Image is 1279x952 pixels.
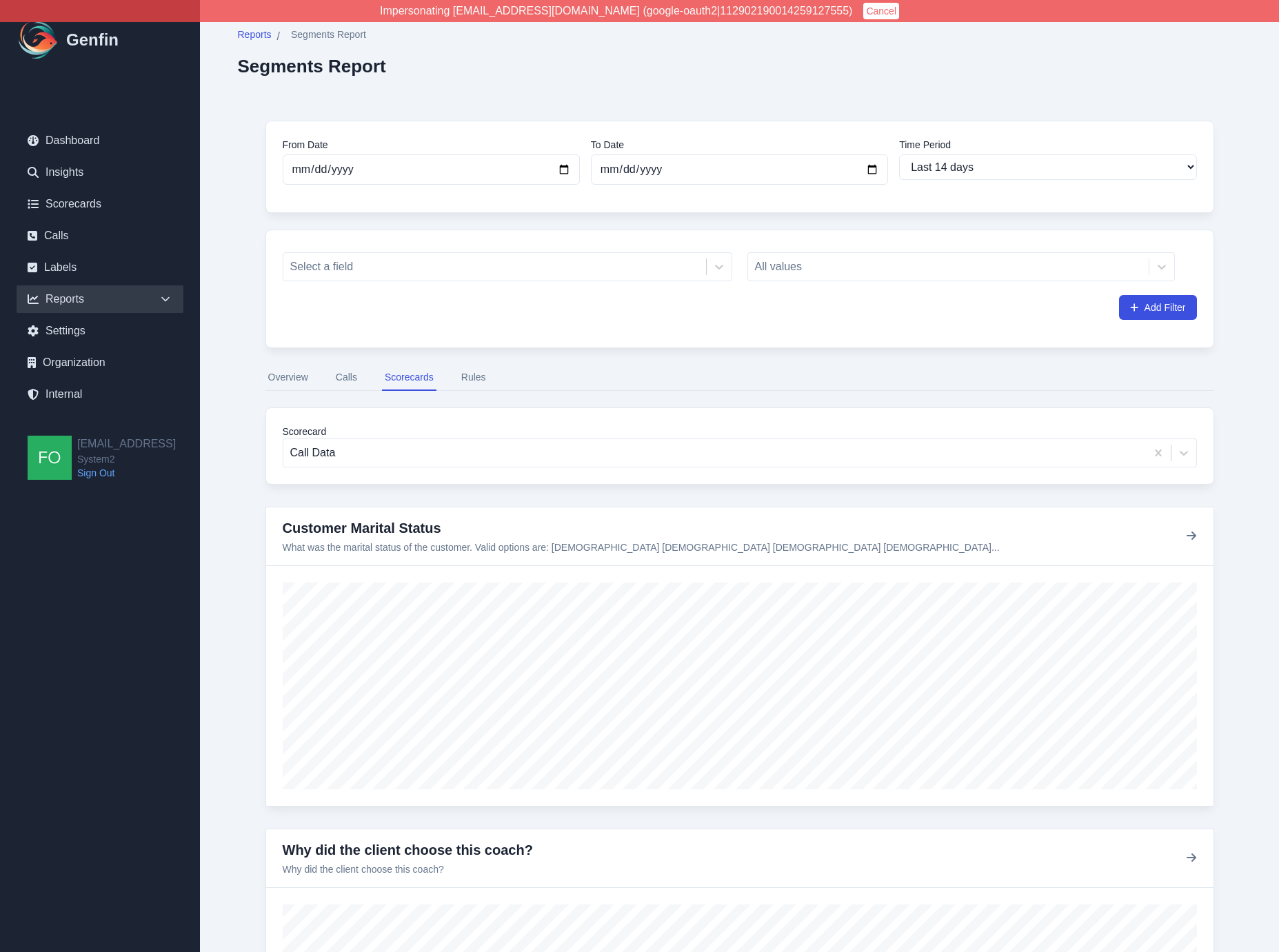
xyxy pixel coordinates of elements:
[77,452,176,466] span: System2
[899,138,1196,152] label: Time Period
[265,365,311,391] button: Overview
[17,222,183,250] a: Calls
[283,520,441,536] a: Customer Marital Status
[283,425,1197,438] label: Scorecard
[291,28,366,41] span: Segments Report
[459,365,489,391] button: Rules
[1186,850,1197,867] button: View details
[17,317,183,345] a: Settings
[283,138,580,152] label: From Date
[77,436,176,452] h2: [EMAIL_ADDRESS]
[591,138,888,152] label: To Date
[238,28,272,45] a: Reports
[17,159,183,186] a: Insights
[382,365,436,391] button: Scorecards
[17,127,183,154] a: Dashboard
[283,540,1000,554] p: What was the marital status of the customer. Valid options are: [DEMOGRAPHIC_DATA] [DEMOGRAPHIC_D...
[17,254,183,281] a: Labels
[66,29,119,51] h1: Genfin
[283,842,533,858] a: Why did the client choose this coach?
[17,190,183,218] a: Scorecards
[17,349,183,376] a: Organization
[283,862,533,876] p: Why did the client choose this coach?
[238,56,386,77] h2: Segments Report
[17,285,183,313] div: Reports
[238,28,272,41] span: Reports
[863,3,899,19] button: Cancel
[77,466,176,480] a: Sign Out
[28,436,72,480] img: founders@genfin.ai
[17,381,183,408] a: Internal
[17,18,61,62] img: Logo
[277,28,280,45] span: /
[1186,528,1197,545] button: View details
[333,365,360,391] button: Calls
[1119,295,1196,320] button: Add Filter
